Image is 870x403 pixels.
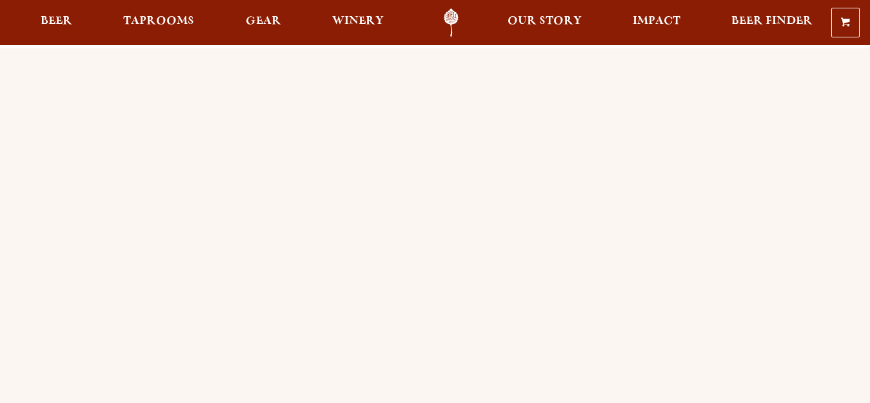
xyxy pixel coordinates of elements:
[32,8,81,37] a: Beer
[508,16,582,26] span: Our Story
[246,16,281,26] span: Gear
[332,16,384,26] span: Winery
[624,8,689,37] a: Impact
[123,16,194,26] span: Taprooms
[427,8,475,37] a: Odell Home
[723,8,821,37] a: Beer Finder
[731,16,813,26] span: Beer Finder
[633,16,680,26] span: Impact
[499,8,590,37] a: Our Story
[115,8,203,37] a: Taprooms
[41,16,72,26] span: Beer
[324,8,392,37] a: Winery
[237,8,290,37] a: Gear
